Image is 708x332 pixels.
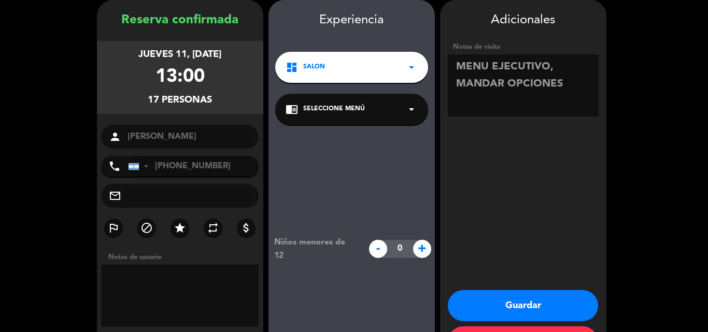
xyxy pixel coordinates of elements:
[174,222,186,234] i: star
[138,47,221,62] div: jueves 11, [DATE]
[268,10,435,31] div: Experiencia
[413,240,431,258] span: +
[303,62,325,73] span: SALON
[266,236,363,263] div: Niños menores de 12
[129,156,152,176] div: Argentina: +54
[405,103,418,116] i: arrow_drop_down
[109,131,121,143] i: person
[286,61,298,74] i: dashboard
[369,240,387,258] span: -
[148,93,212,108] div: 17 personas
[109,190,121,202] i: mail_outline
[405,61,418,74] i: arrow_drop_down
[97,10,263,31] div: Reserva confirmada
[286,103,298,116] i: chrome_reader_mode
[207,222,219,234] i: repeat
[303,104,365,114] span: Seleccione Menú
[448,10,599,31] div: Adicionales
[448,290,598,321] button: Guardar
[155,62,205,93] div: 13:00
[240,222,252,234] i: attach_money
[448,41,599,52] div: Notas de visita
[108,160,121,172] i: phone
[107,222,120,234] i: outlined_flag
[103,252,263,263] div: Notas de usuario
[140,222,153,234] i: block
